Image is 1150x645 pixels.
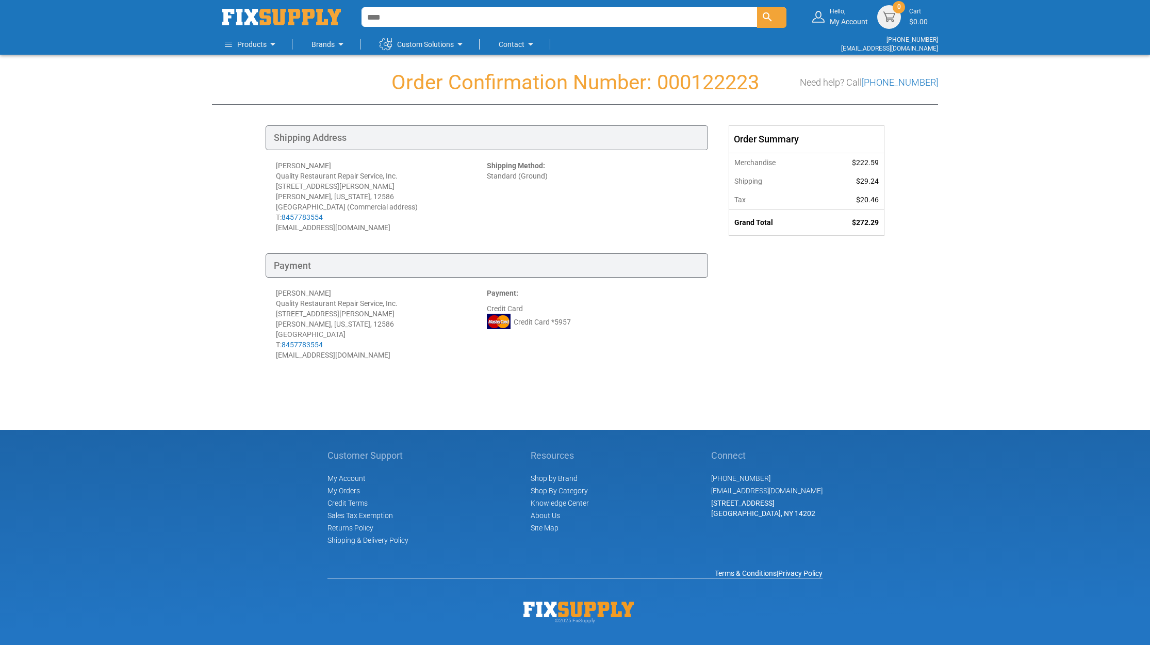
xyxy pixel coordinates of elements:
[276,160,487,233] div: [PERSON_NAME] Quality Restaurant Repair Service, Inc. [STREET_ADDRESS][PERSON_NAME] [PERSON_NAME]...
[715,569,777,577] a: Terms & Conditions
[830,7,868,26] div: My Account
[862,77,938,88] a: [PHONE_NUMBER]
[531,524,558,532] a: Site Map
[909,7,928,16] small: Cart
[852,158,879,167] span: $222.59
[729,126,884,153] div: Order Summary
[523,602,634,617] img: Fix Industrial Supply
[830,7,868,16] small: Hello,
[311,34,347,55] a: Brands
[282,213,323,221] a: 8457783554
[276,288,487,360] div: [PERSON_NAME] Quality Restaurant Repair Service, Inc. [STREET_ADDRESS][PERSON_NAME] [PERSON_NAME]...
[897,3,901,11] span: 0
[327,450,408,461] h5: Customer Support
[487,314,511,329] img: MC
[841,45,938,52] a: [EMAIL_ADDRESS][DOMAIN_NAME]
[856,177,879,185] span: $29.24
[487,288,698,360] div: Credit Card
[327,487,360,495] span: My Orders
[225,34,279,55] a: Products
[222,9,341,25] a: store logo
[531,487,588,495] a: Shop By Category
[266,125,708,150] div: Shipping Address
[380,34,466,55] a: Custom Solutions
[327,568,823,578] div: |
[856,196,879,204] span: $20.46
[729,153,819,172] th: Merchandise
[514,317,571,327] span: Credit Card *5957
[852,218,879,227] span: $272.29
[734,218,773,227] strong: Grand Total
[711,487,823,495] a: [EMAIL_ADDRESS][DOMAIN_NAME]
[555,618,595,623] span: © 2025 FixSupply
[212,71,938,94] h1: Order Confirmation Number: 000122223
[909,18,928,26] span: $0.00
[886,36,938,43] a: [PHONE_NUMBER]
[327,474,366,482] span: My Account
[282,341,323,349] a: 8457783554
[729,190,819,209] th: Tax
[711,499,815,518] span: [STREET_ADDRESS] [GEOGRAPHIC_DATA], NY 14202
[487,160,698,233] div: Standard (Ground)
[222,9,341,25] img: Fix Industrial Supply
[757,7,786,28] button: Search
[800,77,938,88] h3: Need help? Call
[531,499,589,507] a: Knowledge Center
[499,34,537,55] a: Contact
[487,162,545,170] strong: Shipping Method:
[729,172,819,190] th: Shipping
[531,474,578,482] a: Shop by Brand
[327,524,373,532] a: Returns Policy
[778,569,823,577] a: Privacy Policy
[327,511,393,520] span: Sales Tax Exemption
[327,536,408,544] a: Shipping & Delivery Policy
[531,450,589,461] h5: Resources
[266,253,708,278] div: Payment
[487,289,518,297] strong: Payment:
[327,499,368,507] span: Credit Terms
[711,474,770,482] a: [PHONE_NUMBER]
[711,450,823,461] h5: Connect
[531,511,560,520] a: About Us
